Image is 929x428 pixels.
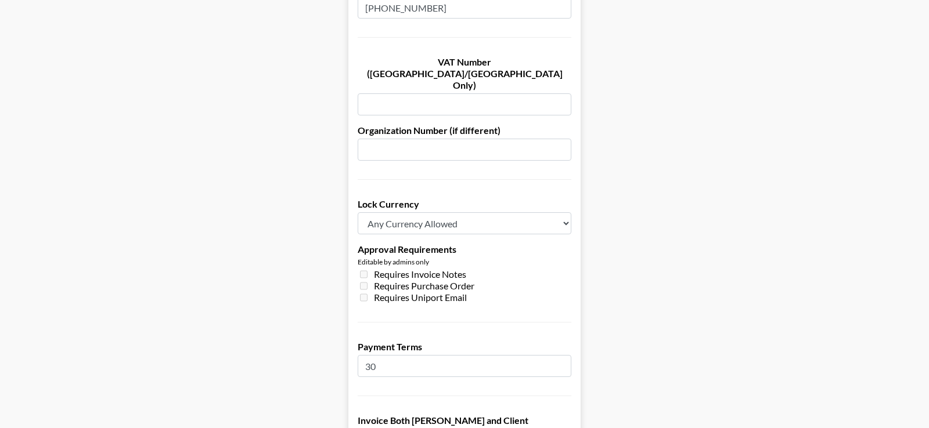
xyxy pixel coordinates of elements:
[358,198,571,210] label: Lock Currency
[358,125,571,136] label: Organization Number (if different)
[358,341,571,353] label: Payment Terms
[374,280,474,292] span: Requires Purchase Order
[374,269,466,280] span: Requires Invoice Notes
[358,56,571,91] label: VAT Number ([GEOGRAPHIC_DATA]/[GEOGRAPHIC_DATA] Only)
[374,292,467,303] span: Requires Uniport Email
[358,244,571,255] label: Approval Requirements
[358,257,571,266] div: Editable by admins only
[358,415,571,426] label: Invoice Both [PERSON_NAME] and Client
